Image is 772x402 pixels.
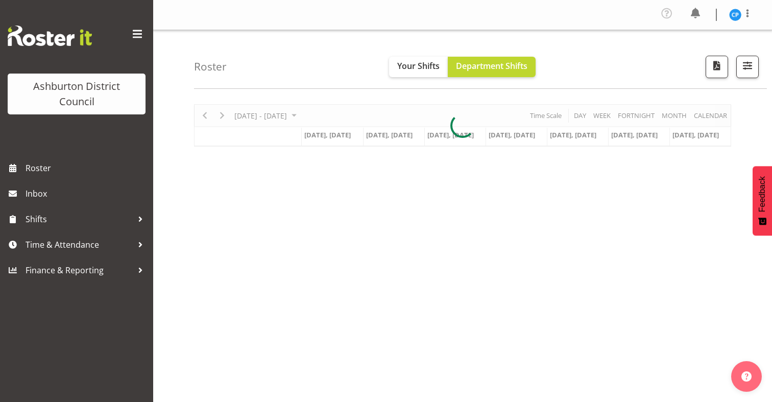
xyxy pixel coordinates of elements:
[26,237,133,252] span: Time & Attendance
[753,166,772,235] button: Feedback - Show survey
[194,61,227,73] h4: Roster
[729,9,741,21] img: charin-phumcharoen11025.jpg
[389,57,448,77] button: Your Shifts
[26,211,133,227] span: Shifts
[758,176,767,212] span: Feedback
[26,263,133,278] span: Finance & Reporting
[397,60,440,72] span: Your Shifts
[26,186,148,201] span: Inbox
[741,371,752,382] img: help-xxl-2.png
[448,57,536,77] button: Department Shifts
[8,26,92,46] img: Rosterit website logo
[456,60,527,72] span: Department Shifts
[706,56,728,78] button: Download a PDF of the roster according to the set date range.
[26,160,148,176] span: Roster
[18,79,135,109] div: Ashburton District Council
[736,56,759,78] button: Filter Shifts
